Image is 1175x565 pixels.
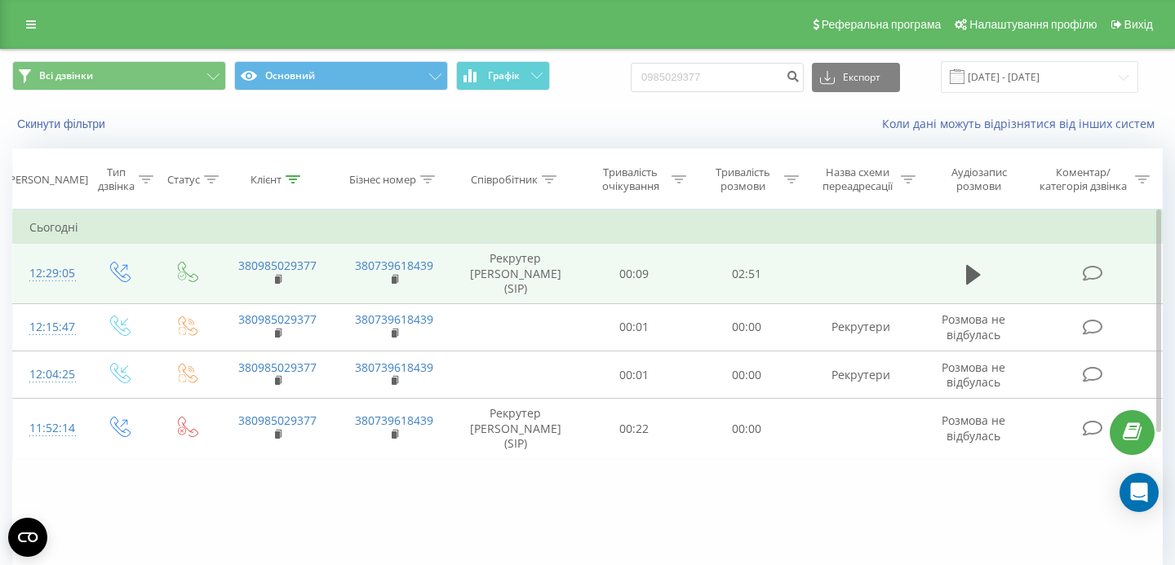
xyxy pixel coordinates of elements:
[1124,18,1153,31] span: Вихід
[355,311,433,327] a: 380739618439
[705,166,780,193] div: Тривалість розмови
[822,18,942,31] span: Реферальна програма
[934,166,1023,193] div: Аудіозапис розмови
[6,173,88,187] div: [PERSON_NAME]
[12,61,226,90] button: Всі дзвінки
[942,311,1005,342] span: Розмова не відбулась
[12,117,113,131] button: Скинути фільтри
[29,258,69,289] div: 12:29:05
[453,399,579,459] td: Рекрутер [PERSON_NAME] (SIP)
[818,166,897,193] div: Назва схеми переадресації
[8,518,47,557] button: Open CMP widget
[579,303,691,351] td: 00:01
[238,413,317,428] a: 380985029377
[355,413,433,428] a: 380739618439
[803,351,920,399] td: Рекрутери
[690,351,803,399] td: 00:00
[238,360,317,375] a: 380985029377
[942,413,1005,443] span: Розмова не відбулась
[579,351,691,399] td: 00:01
[812,63,900,92] button: Експорт
[690,399,803,459] td: 00:00
[39,69,93,82] span: Всі дзвінки
[349,173,416,187] div: Бізнес номер
[969,18,1097,31] span: Налаштування профілю
[98,166,135,193] div: Тип дзвінка
[453,244,579,304] td: Рекрутер [PERSON_NAME] (SIP)
[579,244,691,304] td: 00:09
[690,244,803,304] td: 02:51
[238,258,317,273] a: 380985029377
[593,166,668,193] div: Тривалість очікування
[471,173,538,187] div: Співробітник
[456,61,550,90] button: Графік
[238,311,317,327] a: 380985029377
[690,303,803,351] td: 00:00
[488,70,520,82] span: Графік
[167,173,200,187] div: Статус
[13,211,1163,244] td: Сьогодні
[882,116,1163,131] a: Коли дані можуть відрізнятися вiд інших систем
[942,360,1005,390] span: Розмова не відбулась
[251,173,282,187] div: Клієнт
[631,63,804,92] input: Пошук за номером
[579,399,691,459] td: 00:22
[1120,473,1159,512] div: Open Intercom Messenger
[803,303,920,351] td: Рекрутери
[29,311,69,343] div: 12:15:47
[29,413,69,444] div: 11:52:14
[29,359,69,391] div: 12:04:25
[355,258,433,273] a: 380739618439
[355,360,433,375] a: 380739618439
[234,61,448,90] button: Основний
[1035,166,1131,193] div: Коментар/категорія дзвінка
